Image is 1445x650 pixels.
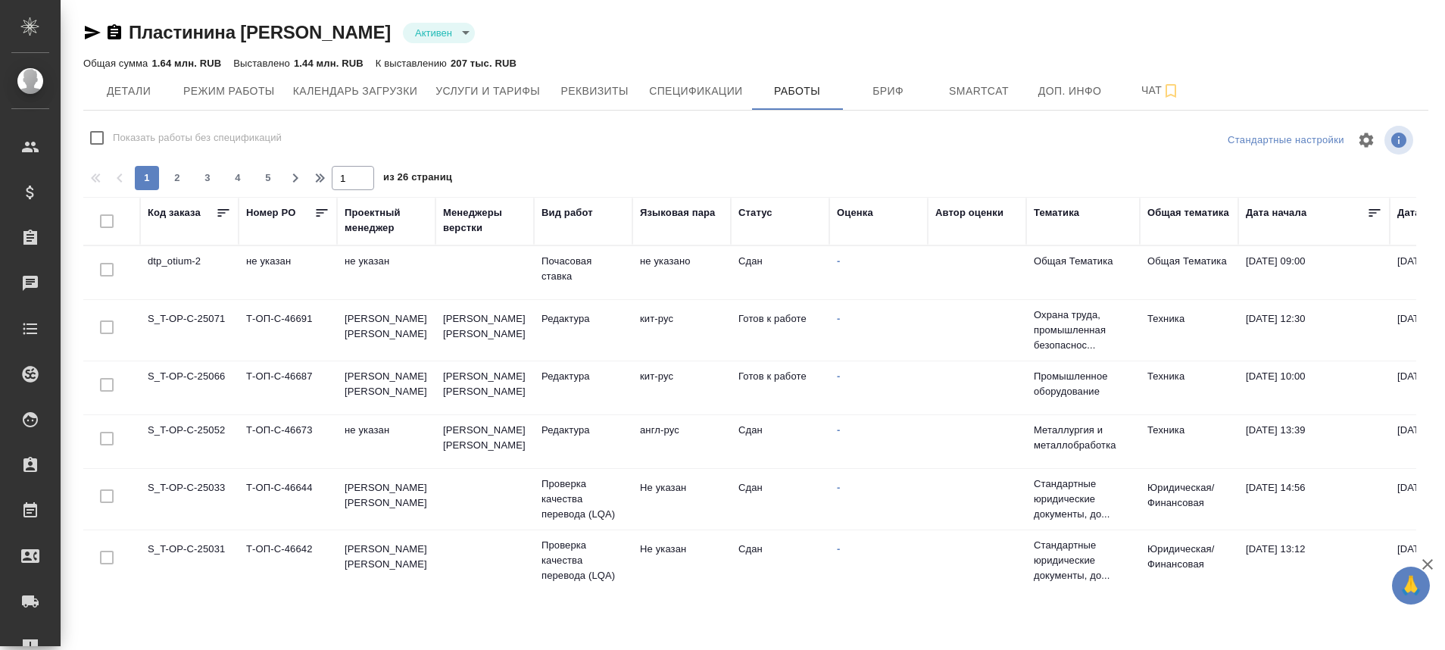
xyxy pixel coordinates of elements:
a: Пластинина [PERSON_NAME] [129,22,391,42]
p: Промышленное оборудование [1034,369,1132,399]
div: Менеджеры верстки [443,205,526,236]
td: [DATE] 14:56 [1238,473,1390,526]
p: Проверка качества перевода (LQA) [541,538,625,583]
button: 2 [165,166,189,190]
td: [DATE] 13:12 [1238,534,1390,587]
td: Т-ОП-С-46673 [239,415,337,468]
p: Редактура [541,423,625,438]
td: Юридическая/Финансовая [1140,473,1238,526]
div: Активен [403,23,475,43]
td: S_T-OP-C-25052 [140,415,239,468]
td: [PERSON_NAME] [PERSON_NAME] [435,415,534,468]
span: Доп. инфо [1034,82,1106,101]
button: 🙏 [1392,567,1430,605]
p: Металлургия и металлобработка [1034,423,1132,453]
p: Проверка качества перевода (LQA) [541,477,625,522]
div: Дата начала [1246,205,1306,220]
td: S_T-OP-C-25066 [140,361,239,414]
p: Редактура [541,369,625,384]
td: не указан [337,246,435,299]
td: [PERSON_NAME] [PERSON_NAME] [337,534,435,587]
span: Календарь загрузки [293,82,418,101]
p: Охрана труда, промышленная безопаснос... [1034,308,1132,353]
td: Готов к работе [731,361,829,414]
span: 5 [256,170,280,186]
a: - [837,482,840,493]
div: Проектный менеджер [345,205,428,236]
td: Готов к работе [731,304,829,357]
span: из 26 страниц [383,168,452,190]
td: S_T-OP-C-25031 [140,534,239,587]
div: Код заказа [148,205,201,220]
span: Smartcat [943,82,1016,101]
a: - [837,424,840,436]
td: [DATE] 12:30 [1238,304,1390,357]
td: Не указан [632,473,731,526]
span: Показать работы без спецификаций [113,130,282,145]
span: Чат [1125,81,1197,100]
td: dtp_otium-2 [140,246,239,299]
td: не указано [632,246,731,299]
span: Работы [761,82,834,101]
a: - [837,543,840,555]
span: Бриф [852,82,925,101]
td: Техника [1140,304,1238,357]
svg: Подписаться [1162,82,1180,100]
td: S_T-OP-C-25071 [140,304,239,357]
div: Статус [738,205,772,220]
td: не указан [337,415,435,468]
td: [PERSON_NAME] [PERSON_NAME] [435,361,534,414]
td: англ-рус [632,415,731,468]
div: Вид работ [541,205,593,220]
span: Детали [92,82,165,101]
span: 2 [165,170,189,186]
p: 1.64 млн. RUB [151,58,221,69]
div: split button [1224,129,1348,152]
td: [DATE] 13:39 [1238,415,1390,468]
td: [DATE] 10:00 [1238,361,1390,414]
td: Т-ОП-С-46691 [239,304,337,357]
a: - [837,313,840,324]
p: 207 тыс. RUB [451,58,517,69]
p: Почасовая ставка [541,254,625,284]
span: Режим работы [183,82,275,101]
td: не указан [239,246,337,299]
td: [DATE] 09:00 [1238,246,1390,299]
p: 1.44 млн. RUB [294,58,364,69]
button: 3 [195,166,220,190]
p: Выставлено [233,58,294,69]
button: 4 [226,166,250,190]
td: Т-ОП-С-46642 [239,534,337,587]
p: Стандартные юридические документы, до... [1034,477,1132,522]
td: Юридическая/Финансовая [1140,534,1238,587]
span: Реквизиты [558,82,631,101]
td: [PERSON_NAME] [PERSON_NAME] [337,361,435,414]
a: - [837,255,840,267]
button: Активен [410,27,457,39]
td: Т-ОП-С-46687 [239,361,337,414]
div: Номер PO [246,205,295,220]
div: Тематика [1034,205,1079,220]
p: Общая Тематика [1034,254,1132,269]
td: Сдан [731,415,829,468]
p: Общая сумма [83,58,151,69]
p: К выставлению [376,58,451,69]
td: Сдан [731,246,829,299]
span: Услуги и тарифы [435,82,540,101]
span: 4 [226,170,250,186]
div: Оценка [837,205,873,220]
span: 🙏 [1398,570,1424,602]
button: Скопировать ссылку для ЯМессенджера [83,23,101,42]
td: [PERSON_NAME] [PERSON_NAME] [337,304,435,357]
td: кит-рус [632,361,731,414]
td: кит-рус [632,304,731,357]
td: Техника [1140,415,1238,468]
td: Сдан [731,473,829,526]
td: Т-ОП-С-46644 [239,473,337,526]
td: Техника [1140,361,1238,414]
span: Посмотреть информацию [1384,126,1416,155]
td: [PERSON_NAME] [PERSON_NAME] [435,304,534,357]
td: Сдан [731,534,829,587]
td: Общая Тематика [1140,246,1238,299]
div: Автор оценки [935,205,1003,220]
